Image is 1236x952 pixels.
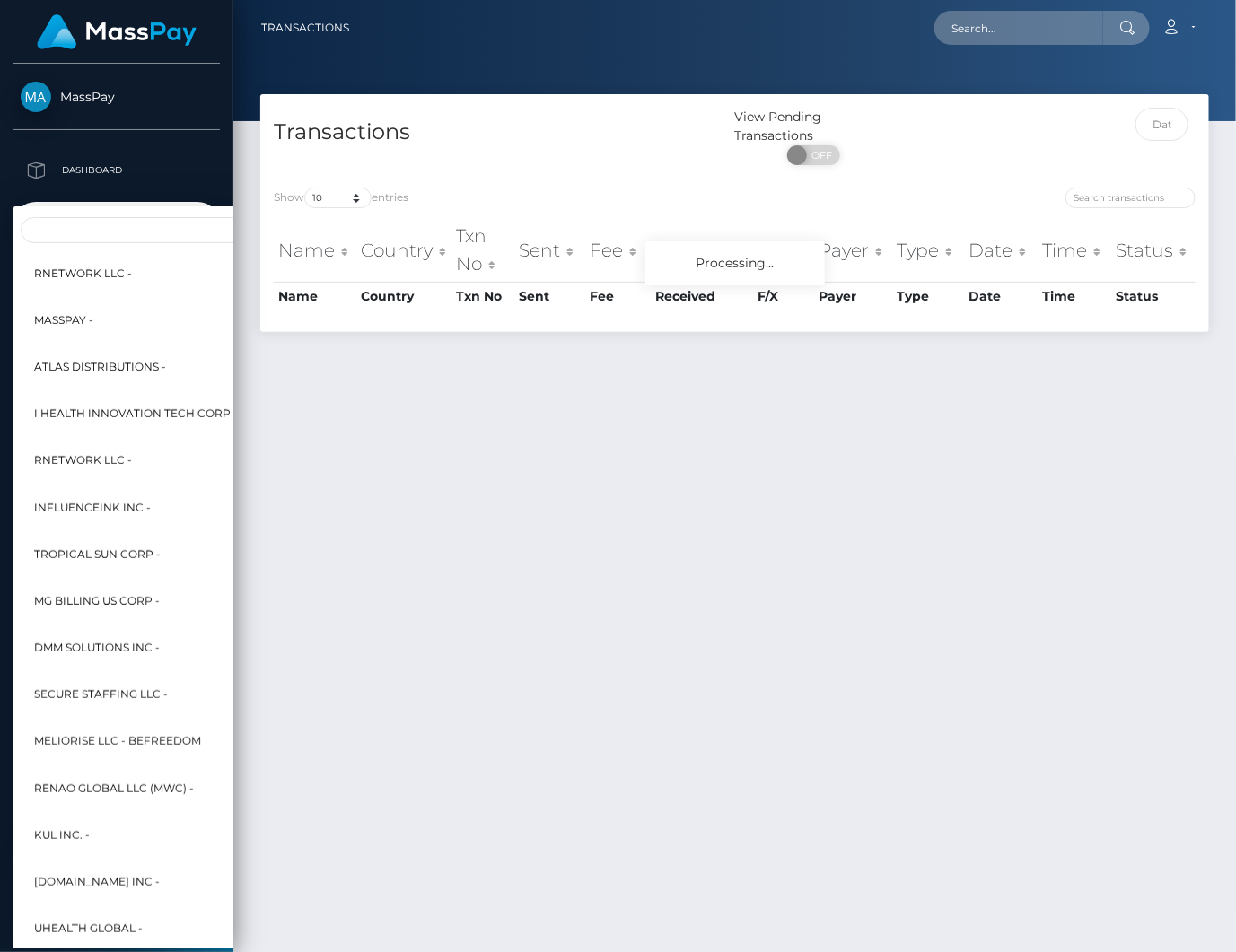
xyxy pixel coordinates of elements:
[274,117,722,148] h4: Transactions
[357,282,452,310] th: Country
[1038,218,1111,282] th: Time
[34,590,160,613] span: MG Billing US Corp -
[814,218,892,282] th: Payer
[274,188,408,208] label: Show entries
[34,918,143,941] span: UHealth Global -
[13,89,220,105] span: MassPay
[651,282,753,310] th: Received
[21,217,416,243] input: Search
[892,282,964,310] th: Type
[1038,282,1111,310] th: Time
[304,188,372,208] select: Showentries
[34,355,166,379] span: Atlas Distributions -
[37,14,197,49] img: MassPay Logo
[34,496,151,520] span: InfluenceInk Inc -
[1065,188,1196,208] input: Search transactions
[13,202,220,247] a: Transactions
[964,218,1038,282] th: Date
[34,684,168,707] span: Secure Staffing LLC -
[34,870,160,894] span: [DOMAIN_NAME] INC -
[21,157,213,184] p: Dashboard
[892,218,964,282] th: Type
[34,824,90,847] span: Kul Inc. -
[261,9,349,47] a: Transactions
[13,148,220,193] a: Dashboard
[934,11,1103,45] input: Search...
[735,108,893,145] div: View Pending Transactions
[34,309,93,332] span: MassPay -
[451,218,514,282] th: Txn No
[645,241,825,285] div: Processing...
[651,218,753,282] th: Received
[34,636,160,659] span: DMM Solutions Inc -
[1135,108,1188,141] input: Date filter
[357,218,452,282] th: Country
[34,730,201,754] span: Meliorise LLC - BEfreedom
[797,145,842,165] span: OFF
[753,218,814,282] th: F/X
[34,450,132,473] span: rNetwork LLC -
[964,282,1038,310] th: Date
[274,218,357,282] th: Name
[34,777,194,800] span: Renao Global LLC (MWC) -
[34,543,161,566] span: Tropical Sun Corp -
[586,282,651,310] th: Fee
[34,402,238,425] span: I HEALTH INNOVATION TECH CORP -
[514,218,585,282] th: Sent
[514,282,585,310] th: Sent
[1112,282,1196,310] th: Status
[586,218,651,282] th: Fee
[1112,218,1196,282] th: Status
[21,82,51,112] img: MassPay
[753,282,814,310] th: F/X
[274,282,357,310] th: Name
[34,262,132,285] span: RNetwork LLC -
[814,282,892,310] th: Payer
[451,282,514,310] th: Txn No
